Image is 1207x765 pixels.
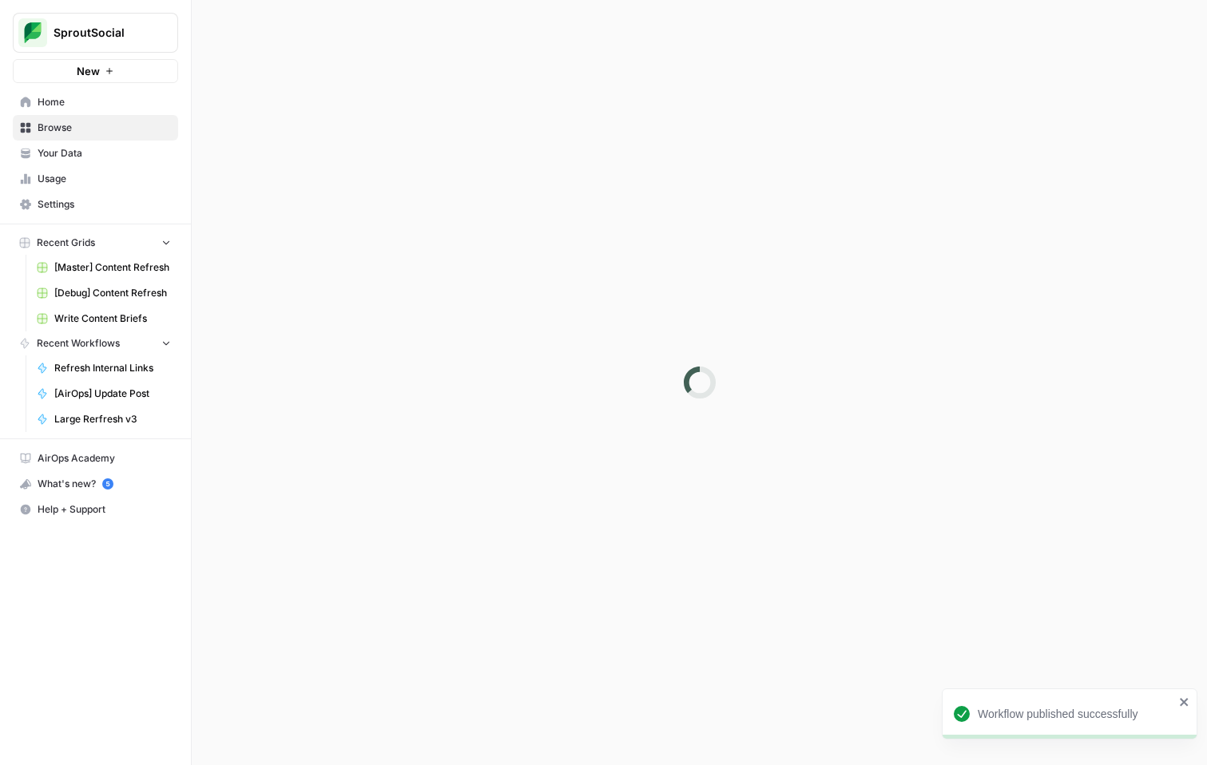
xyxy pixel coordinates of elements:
[102,478,113,490] a: 5
[13,59,178,83] button: New
[54,25,150,41] span: SproutSocial
[38,502,171,517] span: Help + Support
[105,480,109,488] text: 5
[978,706,1174,722] div: Workflow published successfully
[13,471,178,497] button: What's new? 5
[37,336,120,351] span: Recent Workflows
[30,406,178,432] a: Large Rerfresh v3
[37,236,95,250] span: Recent Grids
[13,446,178,471] a: AirOps Academy
[38,172,171,186] span: Usage
[13,192,178,217] a: Settings
[38,121,171,135] span: Browse
[54,286,171,300] span: [Debug] Content Refresh
[54,361,171,375] span: Refresh Internal Links
[18,18,47,47] img: SproutSocial Logo
[14,472,177,496] div: What's new?
[13,141,178,166] a: Your Data
[38,451,171,466] span: AirOps Academy
[38,146,171,161] span: Your Data
[38,197,171,212] span: Settings
[13,231,178,255] button: Recent Grids
[13,115,178,141] a: Browse
[13,89,178,115] a: Home
[13,331,178,355] button: Recent Workflows
[13,13,178,53] button: Workspace: SproutSocial
[54,311,171,326] span: Write Content Briefs
[54,386,171,401] span: [AirOps] Update Post
[30,306,178,331] a: Write Content Briefs
[38,95,171,109] span: Home
[13,497,178,522] button: Help + Support
[30,355,178,381] a: Refresh Internal Links
[54,412,171,426] span: Large Rerfresh v3
[13,166,178,192] a: Usage
[77,63,100,79] span: New
[1179,696,1190,708] button: close
[54,260,171,275] span: [Master] Content Refresh
[30,381,178,406] a: [AirOps] Update Post
[30,255,178,280] a: [Master] Content Refresh
[30,280,178,306] a: [Debug] Content Refresh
